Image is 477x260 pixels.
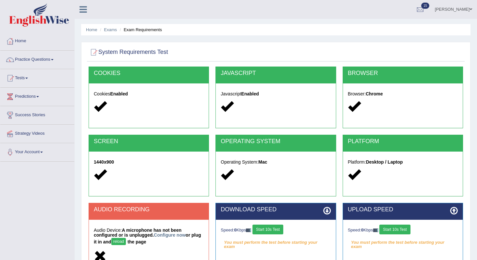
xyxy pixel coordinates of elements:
[221,138,331,145] h2: OPERATING SYSTEM
[0,106,74,122] a: Success Stories
[241,91,259,96] strong: Enabled
[221,92,331,96] h5: Javascript
[373,229,378,232] img: ajax-loader-fb-connection.gif
[258,159,267,165] strong: Mac
[246,229,251,232] img: ajax-loader-fb-connection.gif
[94,159,114,165] strong: 1440x900
[421,3,429,9] span: 15
[361,228,363,232] strong: 0
[111,238,126,245] button: reload
[348,70,458,77] h2: BROWSER
[0,69,74,85] a: Tests
[379,225,410,234] button: Start 10s Test
[94,228,201,244] strong: A microphone has not been configured or is unplugged. or plug it in and the page
[0,143,74,159] a: Your Account
[221,225,331,236] div: Speed: Kbps
[221,206,331,213] h2: DOWNLOAD SPEED
[118,27,162,33] li: Exam Requirements
[348,225,458,236] div: Speed: Kbps
[221,70,331,77] h2: JAVASCRIPT
[104,27,117,32] a: Exams
[154,232,186,238] a: Configure now
[86,27,97,32] a: Home
[110,91,128,96] strong: Enabled
[234,228,237,232] strong: 0
[348,92,458,96] h5: Browser:
[366,159,403,165] strong: Desktop / Laptop
[348,206,458,213] h2: UPLOAD SPEED
[221,160,331,165] h5: Operating System:
[252,225,283,234] button: Start 10s Test
[366,91,383,96] strong: Chrome
[94,228,204,247] h5: Audio Device:
[94,138,204,145] h2: SCREEN
[0,51,74,67] a: Practice Questions
[0,32,74,48] a: Home
[0,88,74,104] a: Predictions
[89,47,168,57] h2: System Requirements Test
[221,238,331,247] em: You must perform the test before starting your exam
[0,125,74,141] a: Strategy Videos
[94,206,204,213] h2: AUDIO RECORDING
[348,138,458,145] h2: PLATFORM
[94,92,204,96] h5: Cookies
[94,70,204,77] h2: COOKIES
[348,238,458,247] em: You must perform the test before starting your exam
[348,160,458,165] h5: Platform:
